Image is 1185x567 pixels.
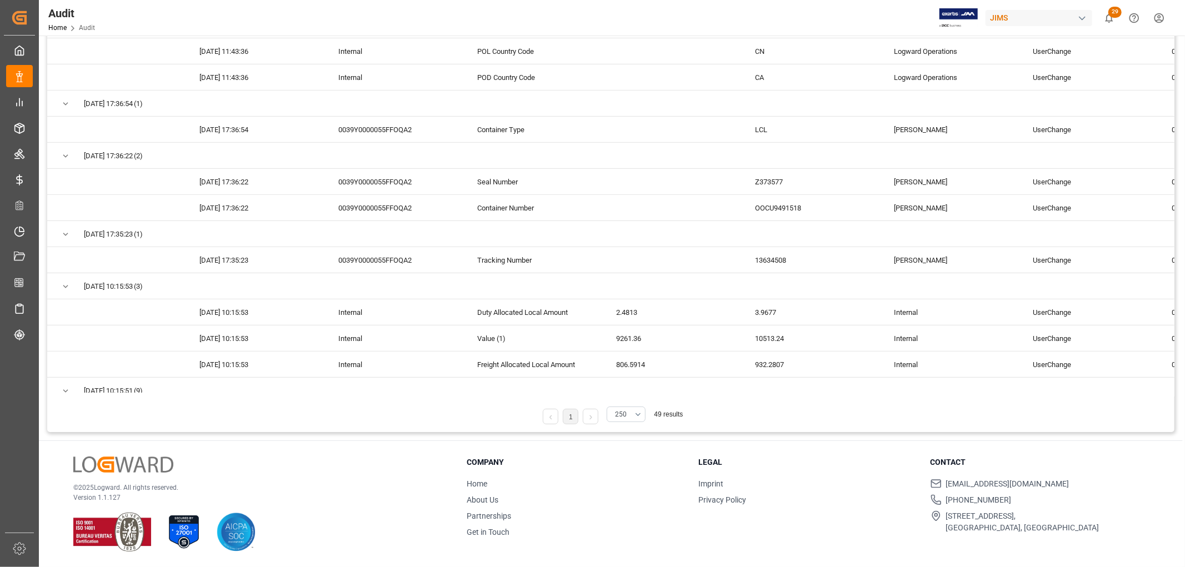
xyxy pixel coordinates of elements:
span: 49 results [654,410,683,418]
div: 806.5914 [603,352,742,377]
li: Next Page [583,409,598,424]
div: 10513.24 [742,325,881,351]
div: [PERSON_NAME] [881,117,1019,142]
div: [DATE] 17:36:22 [186,169,325,194]
div: LCL [742,117,881,142]
div: UserChange [1019,247,1158,273]
a: Imprint [698,479,723,488]
a: Partnerships [467,511,511,520]
div: POL Country Code [464,38,603,64]
div: Container Number [464,195,603,220]
div: UserChange [1019,325,1158,351]
div: [PERSON_NAME] [881,247,1019,273]
div: 13634508 [742,247,881,273]
a: Get in Touch [467,528,509,536]
span: (1) [134,222,143,247]
div: UserChange [1019,169,1158,194]
h3: Company [467,456,684,468]
div: Internal [325,325,464,351]
div: JIMS [986,10,1092,26]
span: (1) [134,91,143,117]
div: UserChange [1019,117,1158,142]
div: UserChange [1019,38,1158,64]
button: Help Center [1122,6,1147,31]
div: [DATE] 17:36:54 [186,117,325,142]
div: 3.9677 [742,299,881,325]
div: Value (1) [464,325,603,351]
li: Previous Page [543,409,558,424]
div: [DATE] 10:15:53 [186,299,325,325]
a: Home [467,479,487,488]
div: CA [742,64,881,90]
div: CN [742,38,881,64]
span: [EMAIL_ADDRESS][DOMAIN_NAME] [946,478,1069,490]
div: [DATE] 11:43:36 [186,64,325,90]
img: Exertis%20JAM%20-%20Email%20Logo.jpg_1722504956.jpg [939,8,978,28]
div: Internal [881,325,1019,351]
a: About Us [467,495,498,504]
div: 0039Y0000055FFOQA2 [325,195,464,220]
span: (9) [134,378,143,404]
p: Version 1.1.127 [73,493,439,503]
div: UserChange [1019,195,1158,220]
p: © 2025 Logward. All rights reserved. [73,483,439,493]
a: Privacy Policy [698,495,746,504]
div: Internal [881,352,1019,377]
div: Internal [325,38,464,64]
span: (3) [134,274,143,299]
div: UserChange [1019,352,1158,377]
button: JIMS [986,7,1097,28]
div: UserChange [1019,299,1158,325]
span: [DATE] 10:15:51 [84,378,133,404]
div: 9261.36 [603,325,742,351]
div: 0039Y0000055FFOQA2 [325,117,464,142]
span: 250 [615,409,627,419]
div: [DATE] 17:35:23 [186,247,325,273]
div: Z373577 [742,169,881,194]
div: Internal [325,299,464,325]
div: [PERSON_NAME] [881,195,1019,220]
div: Internal [325,64,464,90]
div: [PERSON_NAME] [881,169,1019,194]
span: [DATE] 10:15:53 [84,274,133,299]
img: ISO 9001 & ISO 14001 Certification [73,513,151,551]
div: POD Country Code [464,64,603,90]
div: UserChange [1019,64,1158,90]
div: [DATE] 10:15:53 [186,325,325,351]
div: OOCU9491518 [742,195,881,220]
span: 29 [1108,7,1122,18]
span: [STREET_ADDRESS], [GEOGRAPHIC_DATA], [GEOGRAPHIC_DATA] [946,510,1099,534]
a: Home [48,24,67,32]
span: [DATE] 17:36:22 [84,143,133,169]
div: [DATE] 10:15:53 [186,352,325,377]
img: Logward Logo [73,456,173,473]
span: (2) [134,143,143,169]
span: [PHONE_NUMBER] [946,494,1012,506]
div: [DATE] 11:43:36 [186,38,325,64]
span: [DATE] 17:35:23 [84,222,133,247]
div: Logward Operations [881,38,1019,64]
div: 0039Y0000055FFOQA2 [325,169,464,194]
div: [DATE] 17:36:22 [186,195,325,220]
div: 932.2807 [742,352,881,377]
div: Container Type [464,117,603,142]
li: 1 [563,409,578,424]
div: Freight Allocated Local Amount [464,352,603,377]
div: Seal Number [464,169,603,194]
a: 1 [569,413,573,421]
div: Internal [881,299,1019,325]
span: [DATE] 17:36:54 [84,91,133,117]
h3: Contact [931,456,1148,468]
div: Duty Allocated Local Amount [464,299,603,325]
div: Internal [325,352,464,377]
div: 2.4813 [603,299,742,325]
h3: Legal [698,456,916,468]
img: AICPA SOC [217,513,256,551]
div: Audit [48,5,95,22]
